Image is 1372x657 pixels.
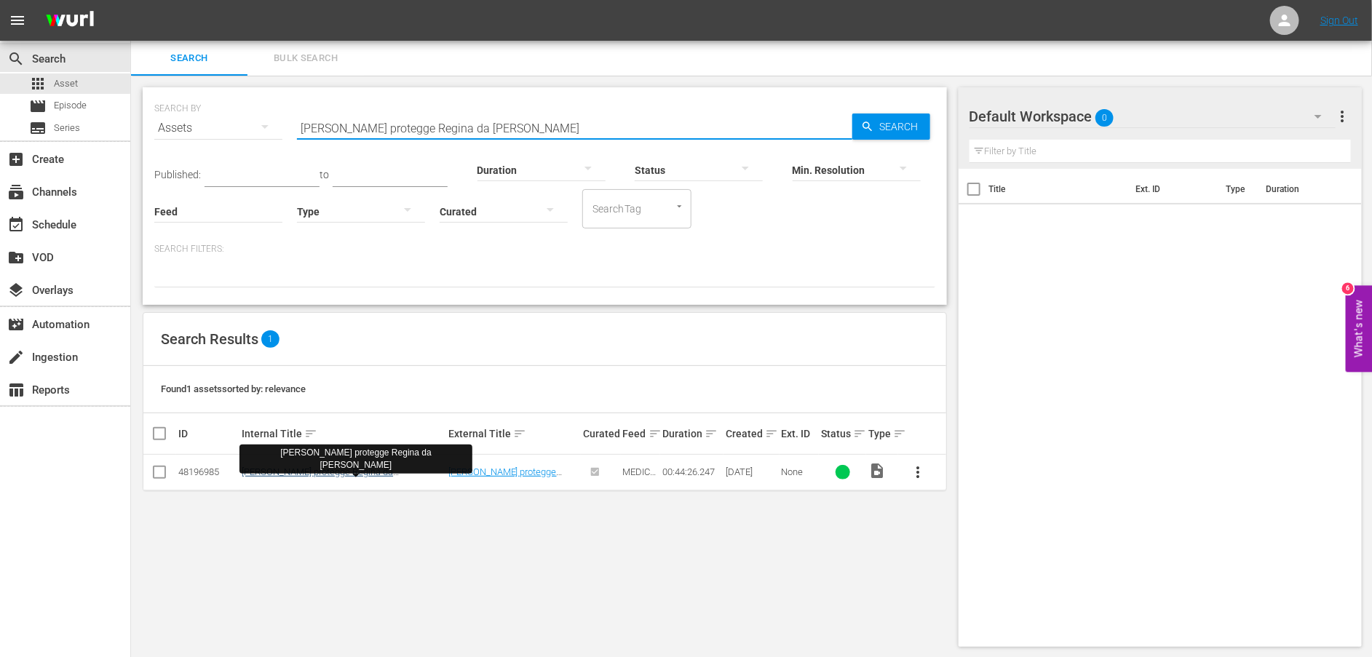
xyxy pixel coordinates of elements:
[989,169,1127,210] th: Title
[245,447,467,471] div: [PERSON_NAME] protegge Regina da [PERSON_NAME]
[623,425,659,442] div: Feed
[35,4,105,38] img: ans4CAIJ8jUAAAAAAAAAAAAAAAAAAAAAAAAgQb4GAAAAAAAAAAAAAAAAAAAAAAAAJMjXAAAAAAAAAAAAAAAAAAAAAAAAgAT5G...
[705,427,718,440] span: sort
[893,427,906,440] span: sort
[513,427,526,440] span: sort
[623,466,658,499] span: MEDICI - VITA IN CORSIA
[583,428,619,439] div: Curated
[900,455,935,490] button: more_vert
[852,114,930,140] button: Search
[178,428,237,439] div: ID
[1333,108,1351,125] span: more_vert
[1127,169,1217,210] th: Ext. ID
[662,466,721,477] div: 00:44:26.247
[178,466,237,477] div: 48196985
[29,97,47,115] span: Episode
[1257,169,1344,210] th: Duration
[7,316,25,333] span: Automation
[242,425,443,442] div: Internal Title
[54,76,78,91] span: Asset
[140,50,239,67] span: Search
[726,425,777,442] div: Created
[1217,169,1257,210] th: Type
[853,427,866,440] span: sort
[448,425,579,442] div: External Title
[54,98,87,113] span: Episode
[969,96,1336,137] div: Default Workspace
[320,169,329,180] span: to
[726,466,777,477] div: [DATE]
[29,119,47,137] span: Series
[874,114,930,140] span: Search
[161,330,258,348] span: Search Results
[7,50,25,68] span: Search
[1320,15,1358,26] a: Sign Out
[1333,99,1351,134] button: more_vert
[154,243,935,255] p: Search Filters:
[782,428,817,439] div: Ext. ID
[54,121,80,135] span: Series
[256,50,355,67] span: Bulk Search
[649,427,662,440] span: sort
[7,282,25,299] span: Overlays
[9,12,26,29] span: menu
[7,249,25,266] span: VOD
[304,427,317,440] span: sort
[662,425,721,442] div: Duration
[154,108,282,148] div: Assets
[161,383,306,394] span: Found 1 assets sorted by: relevance
[765,427,778,440] span: sort
[782,466,817,477] div: None
[7,216,25,234] span: Schedule
[1346,285,1372,372] button: Open Feedback Widget
[7,381,25,399] span: Reports
[448,466,563,488] a: [PERSON_NAME] protegge Regina da [PERSON_NAME]
[1342,282,1354,294] div: 6
[909,463,927,481] span: more_vert
[821,425,864,442] div: Status
[673,199,686,213] button: Open
[7,183,25,201] span: Channels
[29,75,47,92] span: apps
[7,349,25,366] span: Ingestion
[868,425,896,442] div: Type
[261,330,279,348] span: 1
[154,169,201,180] span: Published:
[7,151,25,168] span: Create
[1095,103,1114,133] span: 0
[868,462,886,479] span: Video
